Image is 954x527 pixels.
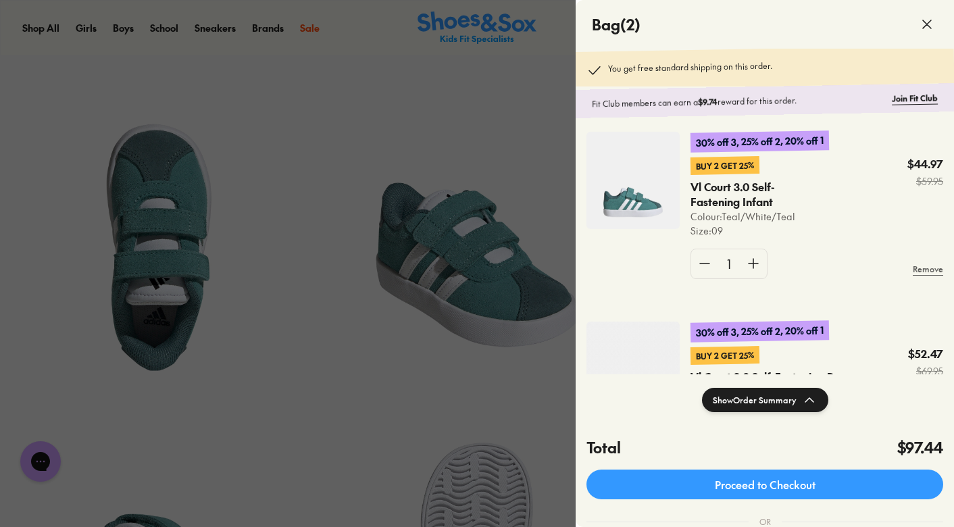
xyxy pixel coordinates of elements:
s: $59.95 [907,174,943,189]
p: Colour: Teal/White/Teal [691,209,857,224]
button: ShowOrder Summary [702,388,828,412]
a: Proceed to Checkout [586,470,943,499]
p: Buy 2 Get 25% [691,346,759,365]
p: Vl Court 3.0 Self-Fastening Infant [691,180,824,209]
h4: Total [586,436,621,459]
button: Gorgias live chat [7,5,47,45]
p: You get free standard shipping on this order. [608,59,772,78]
h4: Bag ( 2 ) [592,14,641,36]
p: Buy 2 Get 25% [691,156,759,175]
p: Fit Club members can earn a reward for this order. [592,93,886,110]
div: 1 [718,249,740,278]
a: Join Fit Club [892,92,938,105]
img: 4-548220.jpg [586,132,680,229]
img: 4-548232_bf298fdb-edd3-421f-85a1-29af40343634.jpg [586,322,680,419]
p: Size : 09 [691,224,857,238]
p: 30% off 3, 25% off 2, 20% off 1 [691,130,829,153]
p: 30% off 3, 25% off 2, 20% off 1 [691,320,829,343]
p: $52.47 [908,347,943,361]
s: $69.95 [908,364,943,378]
p: Vl Court 3.0 Self-Fastening Pre-School Clear Pink/Clear [691,370,865,399]
p: $44.97 [907,157,943,172]
h4: $97.44 [897,436,943,459]
b: $9.74 [698,96,718,107]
